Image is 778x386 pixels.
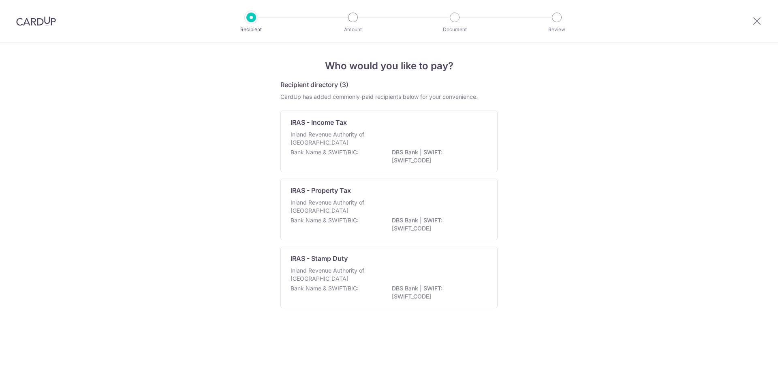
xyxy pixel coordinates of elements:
p: Bank Name & SWIFT/BIC: [291,216,359,224]
p: Bank Name & SWIFT/BIC: [291,284,359,292]
iframe: Opens a widget where you can find more information [726,362,770,382]
p: Inland Revenue Authority of [GEOGRAPHIC_DATA] [291,130,376,147]
p: Inland Revenue Authority of [GEOGRAPHIC_DATA] [291,267,376,283]
p: IRAS - Income Tax [291,117,347,127]
p: IRAS - Stamp Duty [291,254,348,263]
p: Document [425,26,485,34]
p: Amount [323,26,383,34]
img: CardUp [16,16,56,26]
p: Inland Revenue Authority of [GEOGRAPHIC_DATA] [291,198,376,215]
p: DBS Bank | SWIFT: [SWIFT_CODE] [392,284,483,301]
p: Review [527,26,587,34]
p: Recipient [221,26,281,34]
p: DBS Bank | SWIFT: [SWIFT_CODE] [392,216,483,232]
h5: Recipient directory (3) [280,80,348,90]
h4: Who would you like to pay? [280,59,498,73]
p: DBS Bank | SWIFT: [SWIFT_CODE] [392,148,483,164]
p: IRAS - Property Tax [291,186,351,195]
p: Bank Name & SWIFT/BIC: [291,148,359,156]
div: CardUp has added commonly-paid recipients below for your convenience. [280,93,498,101]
